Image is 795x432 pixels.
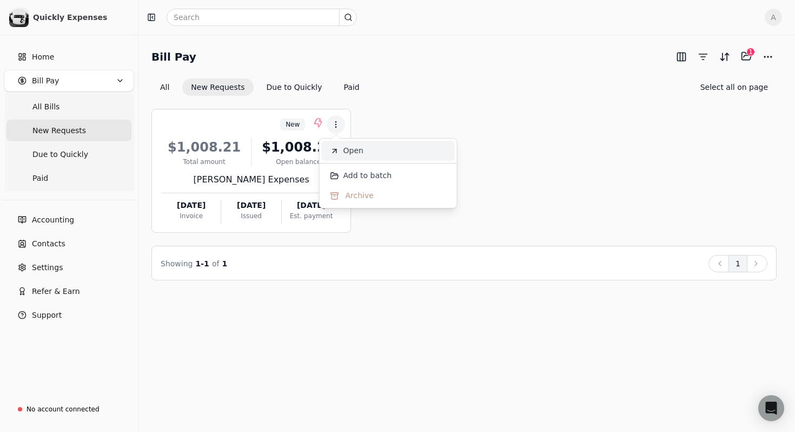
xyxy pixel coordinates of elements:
span: Refer & Earn [32,286,80,297]
div: $1,008.21 [162,138,247,157]
span: Accounting [32,214,74,226]
div: Invoice filter options [151,78,368,96]
a: New Requests [6,120,131,141]
span: Support [32,310,62,321]
div: 1 [746,48,755,56]
span: 1 [222,259,228,268]
h2: Bill Pay [151,48,196,66]
button: Sort [716,48,733,66]
a: Contacts [4,233,134,254]
div: Est. payment [282,211,341,221]
span: New Requests [32,125,86,136]
button: Support [4,304,134,326]
button: A [765,9,782,26]
span: Paid [32,173,48,184]
a: Home [4,46,134,68]
a: Paid [6,167,131,189]
button: Bill Pay [4,70,134,91]
div: Total amount [162,157,247,167]
button: More [759,48,777,66]
button: Refer & Earn [4,280,134,302]
div: No account connected [27,404,100,414]
a: No account connected [4,400,134,419]
a: Settings [4,257,134,278]
span: Add to batch [343,170,392,181]
div: Quickly Expenses [33,12,129,23]
div: [DATE] [221,200,281,211]
div: Issued [221,211,281,221]
input: Search [167,9,357,26]
button: All [151,78,178,96]
span: of [212,259,220,268]
div: [DATE] [282,200,341,211]
div: Open balance [256,157,341,167]
span: Contacts [32,238,65,250]
a: All Bills [6,96,131,117]
span: All Bills [32,101,59,113]
button: Batch (1) [738,48,755,65]
button: Select all on page [692,78,777,96]
button: Paid [335,78,368,96]
span: Showing [161,259,193,268]
span: Bill Pay [32,75,59,87]
a: Due to Quickly [6,143,131,165]
button: New Requests [182,78,253,96]
span: Due to Quickly [32,149,88,160]
div: Open Intercom Messenger [758,395,784,421]
img: a7430e03-5703-430b-9462-2a807a799ba4.jpeg [9,8,29,27]
div: $1,008.21 [256,138,341,157]
button: Due to Quickly [258,78,331,96]
span: 1 - 1 [196,259,209,268]
div: Invoice [162,211,221,221]
button: 1 [728,255,747,272]
a: Accounting [4,209,134,231]
span: Settings [32,262,63,273]
span: New [286,120,300,129]
span: Home [32,51,54,63]
div: [PERSON_NAME] Expenses [162,173,341,186]
span: Archive [346,190,374,201]
div: [DATE] [162,200,221,211]
span: Open [343,145,363,156]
